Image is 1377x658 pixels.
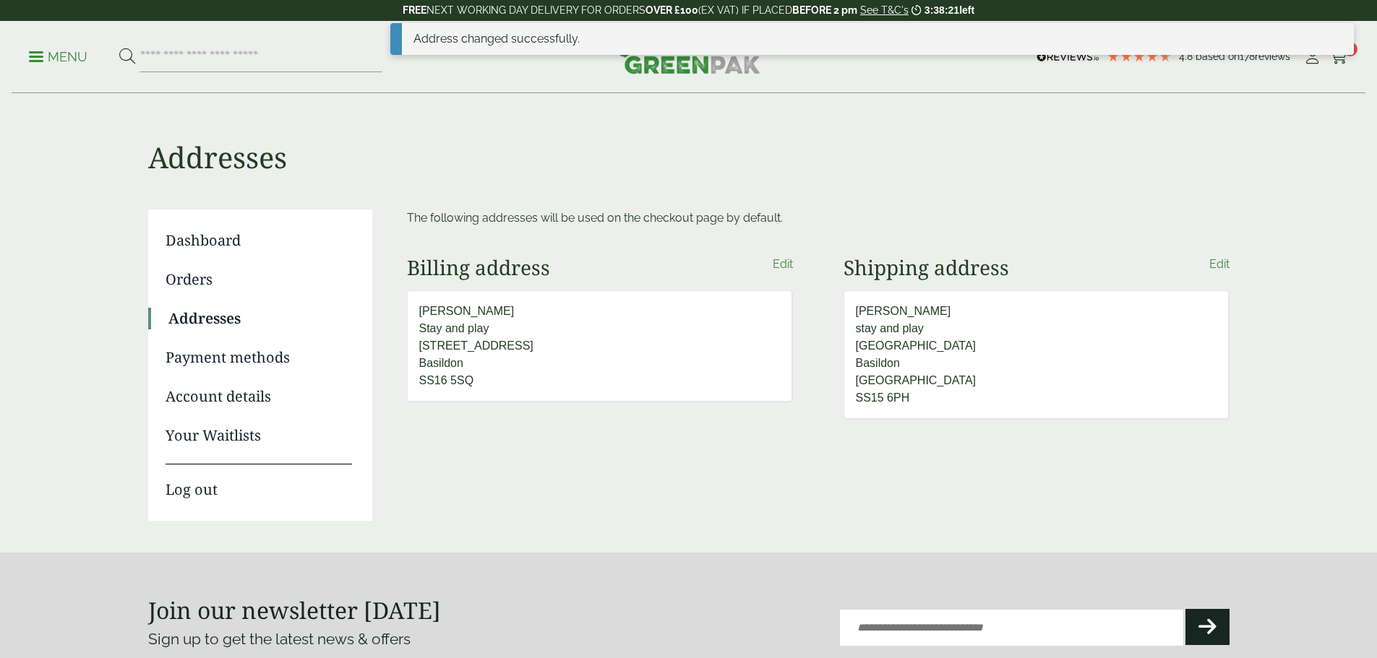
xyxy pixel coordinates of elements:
[844,290,1230,420] address: [PERSON_NAME] stay and play [GEOGRAPHIC_DATA] Basildon [GEOGRAPHIC_DATA] SS15 6PH
[844,256,1009,280] h3: Shipping address
[407,209,1230,227] p: The following addresses will be used on the checkout page by default.
[773,256,793,273] a: Edit
[925,4,959,16] span: 3:38:21
[166,269,352,290] a: Orders
[407,256,550,280] h3: Billing address
[645,4,698,16] strong: OVER £100
[166,386,352,407] a: Account details
[166,425,352,446] a: Your Waitlists
[1209,256,1230,273] a: Edit
[166,347,352,368] a: Payment methods
[407,290,793,402] address: [PERSON_NAME] Stay and play [STREET_ADDRESS] Basildon SS16 5SQ
[390,23,1355,55] div: Address changed successfully.
[792,4,857,16] strong: BEFORE 2 pm
[148,94,1230,175] h1: Addresses
[166,230,352,251] a: Dashboard
[168,308,352,329] a: Addresses
[29,48,87,63] a: Menu
[148,594,441,625] strong: Join our newsletter [DATE]
[166,464,352,501] a: Log out
[29,48,87,66] p: Menu
[860,4,909,16] a: See T&C's
[959,4,974,16] span: left
[148,628,635,651] p: Sign up to get the latest news & offers
[403,4,426,16] strong: FREE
